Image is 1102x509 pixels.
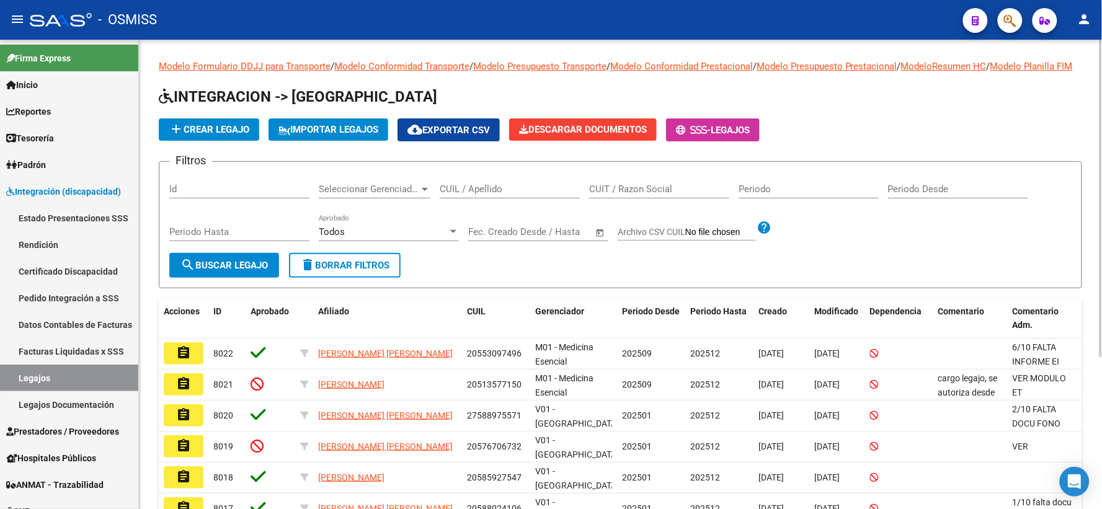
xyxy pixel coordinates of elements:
[814,441,840,451] span: [DATE]
[467,379,522,389] span: 20513577150
[159,61,331,72] a: Modelo Formulario DDJJ para Transporte
[6,131,54,145] span: Tesorería
[622,472,652,482] span: 202501
[685,227,757,238] input: Archivo CSV CUIL
[213,472,233,482] span: 8018
[318,472,384,482] span: [PERSON_NAME]
[690,379,720,389] span: 202512
[6,451,96,465] span: Hospitales Públicos
[6,425,119,438] span: Prestadores / Proveedores
[169,124,249,135] span: Crear Legajo
[711,125,750,136] span: Legajos
[6,478,104,492] span: ANMAT - Trazabilidad
[407,125,490,136] span: Exportar CSV
[98,6,157,33] span: - OSMISS
[319,226,345,237] span: Todos
[1060,467,1090,497] div: Open Intercom Messenger
[933,298,1008,339] datatable-header-cell: Comentario
[164,306,200,316] span: Acciones
[814,306,859,316] span: Modificado
[622,306,680,316] span: Periodo Desde
[468,226,518,237] input: Fecha inicio
[159,118,259,141] button: Crear Legajo
[251,306,289,316] span: Aprobado
[758,472,784,482] span: [DATE]
[535,404,619,428] span: V01 - [GEOGRAPHIC_DATA]
[318,306,349,316] span: Afiliado
[901,61,987,72] a: ModeloResumen HC
[1077,12,1092,27] mat-icon: person
[6,105,51,118] span: Reportes
[622,410,652,420] span: 202501
[467,306,486,316] span: CUIL
[870,306,922,316] span: Dependencia
[690,472,720,482] span: 202512
[622,348,652,358] span: 202509
[176,407,191,422] mat-icon: assignment
[1013,404,1061,428] span: 2/10 FALTA DOCU FONO
[809,298,865,339] datatable-header-cell: Modificado
[300,260,389,271] span: Borrar Filtros
[180,260,268,271] span: Buscar Legajo
[990,61,1073,72] a: Modelo Planilla FIM
[535,306,584,316] span: Gerenciador
[690,306,747,316] span: Periodo Hasta
[535,373,593,397] span: M01 - Medicina Esencial
[334,61,469,72] a: Modelo Conformidad Transporte
[618,227,685,237] span: Archivo CSV CUIL
[289,253,401,278] button: Borrar Filtros
[278,124,378,135] span: IMPORTAR LEGAJOS
[758,441,784,451] span: [DATE]
[814,379,840,389] span: [DATE]
[169,152,212,169] h3: Filtros
[213,441,233,451] span: 8019
[407,122,422,137] mat-icon: cloud_download
[758,379,784,389] span: [DATE]
[213,348,233,358] span: 8022
[180,257,195,272] mat-icon: search
[169,122,184,136] mat-icon: add
[159,298,208,339] datatable-header-cell: Acciones
[176,469,191,484] mat-icon: assignment
[814,410,840,420] span: [DATE]
[159,88,437,105] span: INTEGRACION -> [GEOGRAPHIC_DATA]
[1013,441,1029,451] span: VER
[467,348,522,358] span: 20553097496
[6,185,121,198] span: Integración (discapacidad)
[530,226,590,237] input: Fecha fin
[666,118,760,141] button: -Legajos
[213,306,221,316] span: ID
[10,12,25,27] mat-icon: menu
[814,472,840,482] span: [DATE]
[753,298,809,339] datatable-header-cell: Creado
[6,158,46,172] span: Padrón
[509,118,657,141] button: Descargar Documentos
[318,441,453,451] span: [PERSON_NAME] [PERSON_NAME]
[535,435,619,459] span: V01 - [GEOGRAPHIC_DATA]
[530,298,617,339] datatable-header-cell: Gerenciador
[519,124,647,135] span: Descargar Documentos
[176,345,191,360] mat-icon: assignment
[758,306,787,316] span: Creado
[1008,298,1082,339] datatable-header-cell: Comentario Adm.
[938,306,985,316] span: Comentario
[467,472,522,482] span: 20585927547
[213,410,233,420] span: 8020
[690,410,720,420] span: 202512
[757,220,771,235] mat-icon: help
[622,379,652,389] span: 202509
[676,125,711,136] span: -
[246,298,295,339] datatable-header-cell: Aprobado
[865,298,933,339] datatable-header-cell: Dependencia
[176,438,191,453] mat-icon: assignment
[319,184,419,195] span: Seleccionar Gerenciador
[690,348,720,358] span: 202512
[473,61,607,72] a: Modelo Presupuesto Transporte
[398,118,500,141] button: Exportar CSV
[318,348,453,358] span: [PERSON_NAME] [PERSON_NAME]
[685,298,753,339] datatable-header-cell: Periodo Hasta
[535,342,593,366] span: M01 - Medicina Esencial
[622,441,652,451] span: 202501
[169,253,279,278] button: Buscar Legajo
[313,298,462,339] datatable-header-cell: Afiliado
